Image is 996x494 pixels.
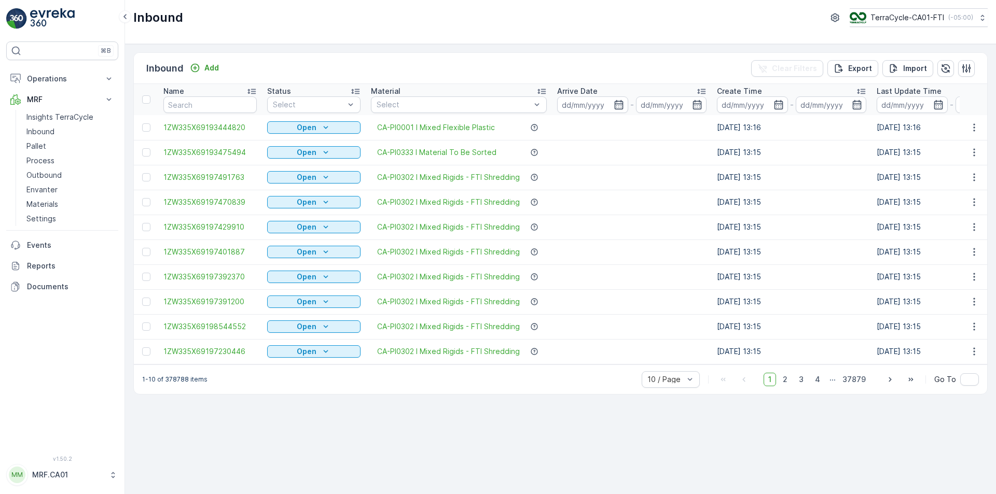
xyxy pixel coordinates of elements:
[877,86,942,96] p: Last Update Time
[557,96,628,113] input: dd/mm/yyyy
[163,222,257,232] span: 1ZW335X69197429910
[142,123,150,132] div: Toggle Row Selected
[142,223,150,231] div: Toggle Row Selected
[26,126,54,137] p: Inbound
[163,297,257,307] a: 1ZW335X69197391200
[377,222,520,232] span: CA-PI0302 I Mixed Rigids - FTI Shredding
[850,12,866,23] img: TC_BVHiTW6.png
[794,373,808,386] span: 3
[810,373,825,386] span: 4
[267,196,361,208] button: Open
[267,271,361,283] button: Open
[26,141,46,151] p: Pallet
[22,139,118,153] a: Pallet
[848,63,872,74] p: Export
[163,321,257,332] a: 1ZW335X69198544552
[163,86,184,96] p: Name
[32,470,104,480] p: MRF.CA01
[26,185,58,195] p: Envanter
[26,112,93,122] p: Insights TerraCycle
[377,122,495,133] span: CA-PI0001 I Mixed Flexible Plastic
[163,197,257,207] a: 1ZW335X69197470839
[142,347,150,356] div: Toggle Row Selected
[142,322,150,331] div: Toggle Row Selected
[163,147,257,158] a: 1ZW335X69193475494
[142,298,150,306] div: Toggle Row Selected
[26,170,62,180] p: Outbound
[267,320,361,333] button: Open
[297,321,316,332] p: Open
[377,172,520,182] span: CA-PI0302 I Mixed Rigids - FTI Shredding
[163,247,257,257] a: 1ZW335X69197401887
[27,74,98,84] p: Operations
[950,98,953,111] p: -
[273,100,344,110] p: Select
[267,121,361,134] button: Open
[27,94,98,105] p: MRF
[163,272,257,282] a: 1ZW335X69197392370
[142,273,150,281] div: Toggle Row Selected
[267,345,361,358] button: Open
[850,8,988,27] button: TerraCycle-CA01-FTI(-05:00)
[712,115,872,140] td: [DATE] 13:16
[22,168,118,182] a: Outbound
[267,221,361,233] button: Open
[142,148,150,157] div: Toggle Row Selected
[9,467,25,483] div: MM
[377,247,520,257] a: CA-PI0302 I Mixed Rigids - FTI Shredding
[163,96,257,113] input: Search
[267,171,361,184] button: Open
[142,173,150,181] div: Toggle Row Selected
[142,248,150,256] div: Toggle Row Selected
[6,89,118,110] button: MRF
[377,297,520,307] a: CA-PI0302 I Mixed Rigids - FTI Shredding
[712,215,872,239] td: [DATE] 13:15
[142,375,208,384] p: 1-10 of 378788 items
[377,197,520,207] a: CA-PI0302 I Mixed Rigids - FTI Shredding
[133,9,183,26] p: Inbound
[636,96,707,113] input: dd/mm/yyyy
[712,339,872,364] td: [DATE] 13:15
[267,246,361,258] button: Open
[377,321,520,332] a: CA-PI0302 I Mixed Rigids - FTI Shredding
[778,373,792,386] span: 2
[377,147,496,158] a: CA-PI0333 I Material To Be Sorted
[297,272,316,282] p: Open
[751,60,823,77] button: Clear Filters
[6,235,118,256] a: Events
[297,147,316,158] p: Open
[557,86,598,96] p: Arrive Date
[6,8,27,29] img: logo
[297,197,316,207] p: Open
[377,272,520,282] a: CA-PI0302 I Mixed Rigids - FTI Shredding
[712,239,872,264] td: [DATE] 13:15
[630,98,634,111] p: -
[712,140,872,165] td: [DATE] 13:15
[22,182,118,197] a: Envanter
[712,289,872,314] td: [DATE] 13:15
[204,63,219,73] p: Add
[377,100,531,110] p: Select
[297,297,316,307] p: Open
[377,346,520,357] a: CA-PI0302 I Mixed Rigids - FTI Shredding
[26,199,58,209] p: Materials
[22,153,118,168] a: Process
[297,247,316,257] p: Open
[6,456,118,462] span: v 1.50.2
[163,346,257,357] a: 1ZW335X69197230446
[186,62,223,74] button: Add
[772,63,817,74] p: Clear Filters
[163,122,257,133] span: 1ZW335X69193444820
[6,276,118,297] a: Documents
[22,211,118,226] a: Settings
[30,8,75,29] img: logo_light-DOdMpM7g.png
